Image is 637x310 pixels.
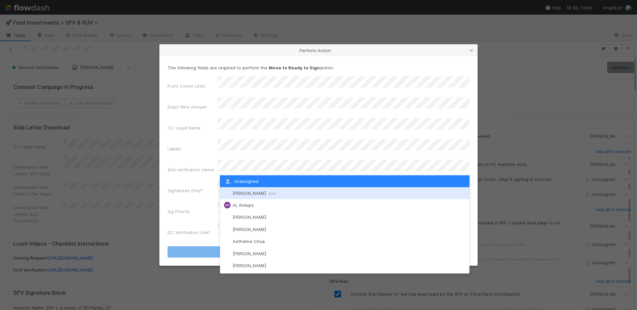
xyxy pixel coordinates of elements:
[233,227,266,232] span: [PERSON_NAME]
[168,229,211,236] label: DC Verification Link?
[160,44,477,56] div: Perform Action
[225,203,230,207] span: AR
[168,64,469,71] p: The following fields are required to perform the action:
[224,263,231,269] img: avatar_a2647de5-9415-4215-9880-ea643ac47f2f.png
[168,83,205,89] label: Front Convo Links
[168,124,200,131] label: Co. Legal Name
[168,104,207,110] label: Exact Wire Amount
[168,246,469,258] button: Move to Ready to Sign
[233,263,266,268] span: [PERSON_NAME]
[224,202,231,208] div: AL Rollups
[224,190,231,196] img: avatar_ddac2f35-6c49-494a-9355-db49d32eca49.png
[224,238,231,245] img: avatar_103f69d0-f655-4f4f-bc28-f3abe7034599.png
[168,145,181,152] label: Labels
[269,191,276,196] span: you
[224,214,231,221] img: avatar_55a2f090-1307-4765-93b4-f04da16234ba.png
[224,226,231,233] img: avatar_1d14498f-6309-4f08-8780-588779e5ce37.png
[168,187,203,194] label: Signatures Only?
[233,202,254,208] span: AL Rollups
[233,239,265,244] span: Aetheline Chua
[224,179,258,184] span: Unassigned
[233,214,266,220] span: [PERSON_NAME]
[233,191,276,196] span: [PERSON_NAME]
[168,208,190,215] label: Sig Priority
[168,166,215,173] label: 2nd verification owner
[233,251,266,256] span: [PERSON_NAME]
[224,250,231,257] img: avatar_df83acd9-d480-4d6e-a150-67f005a3ea0d.png
[269,65,320,70] strong: Move to Ready to Sign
